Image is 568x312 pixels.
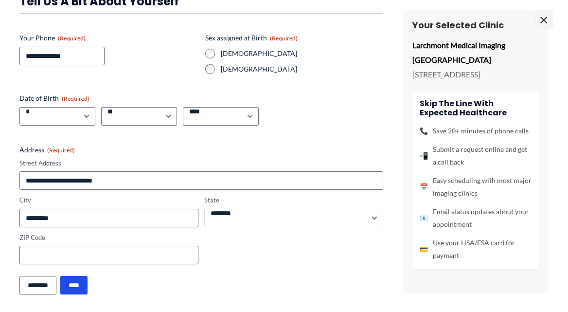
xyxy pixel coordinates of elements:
span: 📧 [420,212,428,224]
p: Larchmont Medical Imaging [GEOGRAPHIC_DATA] [412,38,539,67]
span: 📅 [420,181,428,193]
legend: Date of Birth [19,93,89,103]
label: State [204,196,383,205]
label: Your Phone [19,33,197,43]
legend: Sex assigned at Birth [205,33,298,43]
li: Save 20+ minutes of phone calls [420,125,532,137]
label: [DEMOGRAPHIC_DATA] [221,49,383,58]
li: Submit a request online and get a call back [420,143,532,168]
h3: Your Selected Clinic [412,19,539,31]
li: Easy scheduling with most major imaging clinics [420,174,532,200]
label: City [19,196,198,205]
span: (Required) [47,147,75,154]
legend: Address [19,145,75,155]
label: Street Address [19,159,383,168]
span: 📲 [420,149,428,162]
span: 💳 [420,243,428,256]
li: Email status updates about your appointment [420,205,532,231]
li: Use your HSA/FSA card for payment [420,237,532,262]
span: (Required) [270,35,298,42]
span: (Required) [58,35,86,42]
p: [STREET_ADDRESS] [412,67,539,82]
span: 📞 [420,125,428,137]
span: × [534,10,553,29]
h4: Skip the line with Expected Healthcare [420,99,532,117]
label: [DEMOGRAPHIC_DATA] [221,64,383,74]
span: (Required) [62,95,89,102]
label: ZIP Code [19,233,198,242]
